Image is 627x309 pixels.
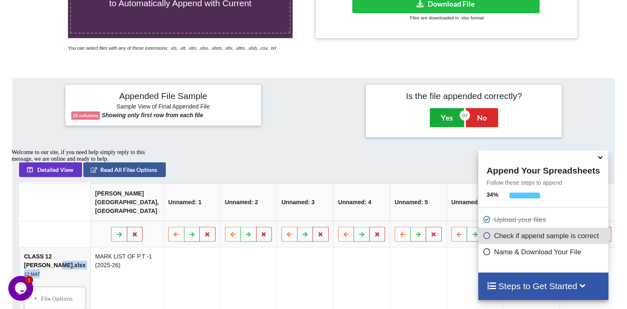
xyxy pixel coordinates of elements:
[482,247,606,257] p: Name & Download Your File
[333,183,390,221] th: Unnamed: 4
[8,276,35,301] iframe: chat widget
[8,146,157,272] iframe: chat widget
[73,113,99,118] b: 16 columns
[482,215,606,225] p: Upload your files
[24,271,40,276] i: 12 MAT
[487,191,498,198] b: 34 %
[71,103,255,111] h6: Sample View of Final Appended File
[390,183,446,221] th: Unnamed: 5
[276,183,333,221] th: Unnamed: 3
[487,281,600,291] h4: Steps to Get Started
[466,108,498,127] button: No
[372,91,556,101] h4: Is the file appended correctly?
[163,183,220,221] th: Unnamed: 1
[482,231,606,241] p: Check if append sample is correct
[478,163,608,176] h4: Append Your Spreadsheets
[446,183,503,221] th: Unnamed: 6
[220,183,276,221] th: Unnamed: 2
[410,15,484,20] small: Files are downloaded in .xlsx format
[68,46,276,51] i: You can select files with any of these extensions: .xls, .xlt, .xlm, .xlsx, .xlsm, .xltx, .xltm, ...
[71,91,255,102] h4: Appended File Sample
[102,112,203,118] b: Showing only first row from each file
[27,289,83,307] div: File Options
[478,179,608,187] p: Follow these steps to append
[430,108,464,127] button: Yes
[3,3,137,16] span: Welcome to our site, if you need help simply reply to this message, we are online and ready to help.
[83,162,166,177] button: Read All Files Options
[3,3,153,17] div: Welcome to our site, if you need help simply reply to this message, we are online and ready to help.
